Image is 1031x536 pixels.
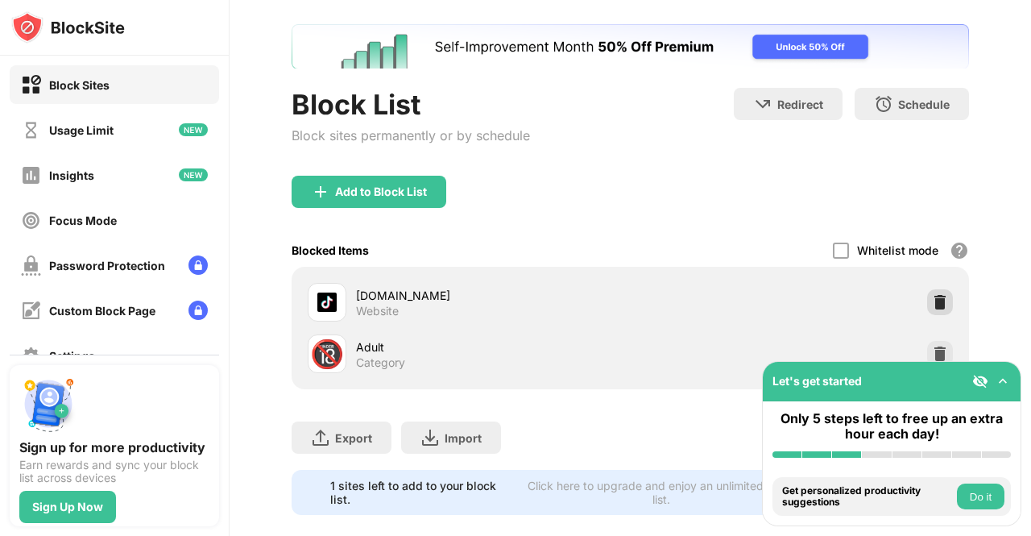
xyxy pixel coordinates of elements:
[49,214,117,227] div: Focus Mode
[335,431,372,445] div: Export
[49,349,95,363] div: Settings
[292,88,530,121] div: Block List
[777,98,823,111] div: Redirect
[21,120,41,140] img: time-usage-off.svg
[188,256,208,275] img: lock-menu.svg
[32,501,103,513] div: Sign Up Now
[972,373,988,389] img: eye-not-visible.svg
[11,11,125,44] img: logo-blocksite.svg
[356,355,405,370] div: Category
[292,243,369,257] div: Blocked Items
[188,301,208,320] img: lock-menu.svg
[356,287,631,304] div: [DOMAIN_NAME]
[330,479,512,506] div: 1 sites left to add to your block list.
[782,485,953,509] div: Get personalized productivity suggestions
[21,75,41,95] img: block-on.svg
[772,374,862,388] div: Let's get started
[19,375,77,433] img: push-signup.svg
[356,339,631,355] div: Adult
[21,346,41,366] img: settings-off.svg
[292,127,530,143] div: Block sites permanently or by schedule
[49,259,165,272] div: Password Protection
[19,459,209,484] div: Earn rewards and sync your block list across devices
[21,301,41,321] img: customize-block-page-off.svg
[898,98,950,111] div: Schedule
[21,256,41,276] img: password-protection-off.svg
[49,123,114,137] div: Usage Limit
[772,411,1011,442] div: Only 5 steps left to free up an extra hour each day!
[49,304,155,318] div: Custom Block Page
[335,185,427,198] div: Add to Block List
[995,373,1011,389] img: omni-setup-toggle.svg
[179,168,208,181] img: new-icon.svg
[179,123,208,136] img: new-icon.svg
[19,439,209,455] div: Sign up for more productivity
[49,168,94,182] div: Insights
[857,243,938,257] div: Whitelist mode
[310,338,344,371] div: 🔞
[445,431,482,445] div: Import
[356,304,399,318] div: Website
[49,78,110,92] div: Block Sites
[292,24,969,69] iframe: Banner
[957,484,1004,509] button: Do it
[21,210,41,231] img: focus-off.svg
[21,165,41,185] img: insights-off.svg
[522,479,801,506] div: Click here to upgrade and enjoy an unlimited block list.
[317,293,337,312] img: favicons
